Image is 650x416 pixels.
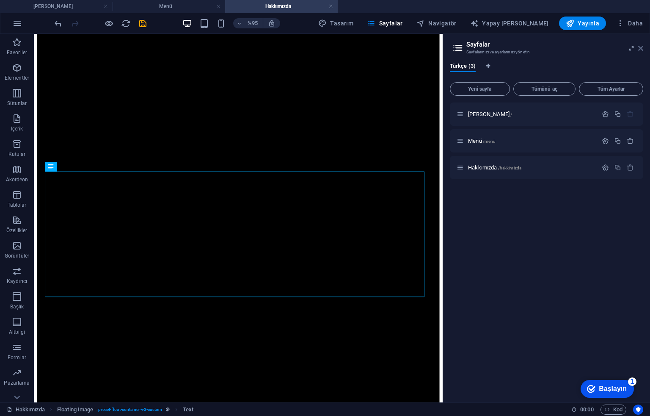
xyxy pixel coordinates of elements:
font: Özellikler [6,227,27,233]
font: Başlayın [22,9,50,17]
font: Yapay [PERSON_NAME] [482,20,549,27]
font: Daha [628,20,643,27]
button: Tasarım [315,17,357,30]
div: Başlangıç ​​sayfası silinemez [627,111,634,118]
font: Menü [159,3,172,9]
div: Ayarlar [602,164,609,171]
div: Kaldırmak [627,137,634,144]
button: yeniden yükle [121,18,131,28]
font: Pazarlama [4,380,30,386]
button: Önizleme modundan çıkıp düzenlemeye devam etmek için buraya tıklayın [104,18,114,28]
div: Dil Sekmeleri [450,63,643,79]
font: Sütunlar [7,100,27,106]
button: Navigatör [413,17,460,30]
nav: ekmek kırıntısı [57,405,193,415]
font: [PERSON_NAME] [33,3,73,9]
button: Tüm Ayarlar [579,82,643,96]
font: Hakkımızda [468,164,497,171]
div: Kopyalamak [614,164,621,171]
font: Tasarım [330,20,353,27]
span: . preset-float-container-v3-custom [96,405,162,415]
span: Sayfayı açmak için tıklayın [468,111,512,117]
font: Navigatör [428,20,457,27]
div: Başlayın 1 ürün kaldı, %80 tamamlandı [4,4,58,22]
div: Hakkımızda/hakkimizda [465,165,598,170]
font: 1 [54,2,58,9]
i: This element is a customizable preset [166,407,170,412]
font: Yayınla [578,20,599,27]
div: Ayarlar [602,111,609,118]
font: Görüntüler [5,253,29,259]
font: Altbilgi [9,329,25,335]
font: Formlar [8,355,26,361]
font: Türkçe (3) [450,63,476,69]
font: Kod [613,406,622,413]
font: Sayfalarınızı ve ayarlarınızı yönetin [466,50,530,54]
button: Kullanıcı merkezli [633,405,643,415]
h6: Oturum süresi [571,405,594,415]
span: Click to select. Double-click to edit [183,405,193,415]
font: /hakkimizda [498,166,522,170]
button: kaydetmek [138,18,148,28]
font: Hakkımızda [265,3,291,9]
button: Yeni sayfa [450,82,510,96]
i: Yeniden boyutlandırma sırasında seçilen cihaza uyacak şekilde yakınlaştırma seviyesi otomatik ola... [268,19,275,27]
div: Kopyalamak [614,111,621,118]
button: Sayfalar [364,17,406,30]
button: geri al [53,18,63,28]
font: Kutular [8,151,26,157]
font: [PERSON_NAME] [468,111,510,117]
font: / [510,112,512,117]
div: Kopyalamak [614,137,621,144]
font: Akordeon [6,177,28,183]
button: Yapay [PERSON_NAME] [467,17,552,30]
i: Sayfayı yeniden yükle [121,19,131,28]
font: Kaydırıcı [7,278,27,284]
font: İçerik [11,126,23,132]
span: Click to select. Double-click to edit [57,405,93,415]
a: Seçimi iptal etmek için tıklayın. Sayfaları açmak için çift tıklayın. [7,405,45,415]
font: /menü [483,139,496,144]
div: Menü/menü [465,138,598,144]
font: Tablolar [8,202,27,208]
font: Menü [468,138,482,144]
font: Favoriler [7,50,27,55]
font: 00 [587,406,593,413]
font: Başlık [10,304,24,310]
font: : [586,406,587,413]
font: Elementler [5,75,29,81]
button: Daha [613,17,646,30]
button: Kod [600,405,626,415]
div: [PERSON_NAME]/ [465,111,598,117]
font: Tüm Ayarlar [598,86,625,92]
div: Tasarım (Ctrl+Alt+Y) [315,17,357,30]
font: Sayfalar [466,41,490,48]
font: Sayfalar [379,20,403,27]
font: Tümünü aç [532,86,557,92]
button: Yayınla [559,17,606,30]
i: Undo: Change text (Ctrl+Z) [53,19,63,28]
font: Hakkımızda [16,406,45,413]
div: Ayarlar [602,137,609,144]
font: %95 [248,20,258,26]
i: Kaydet (Ctrl+S) [138,19,148,28]
div: Kaldırmak [627,164,634,171]
font: 00 [580,406,586,413]
button: Tümünü aç [513,82,576,96]
button: %95 [233,18,263,28]
font: Yeni sayfa [468,86,491,92]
